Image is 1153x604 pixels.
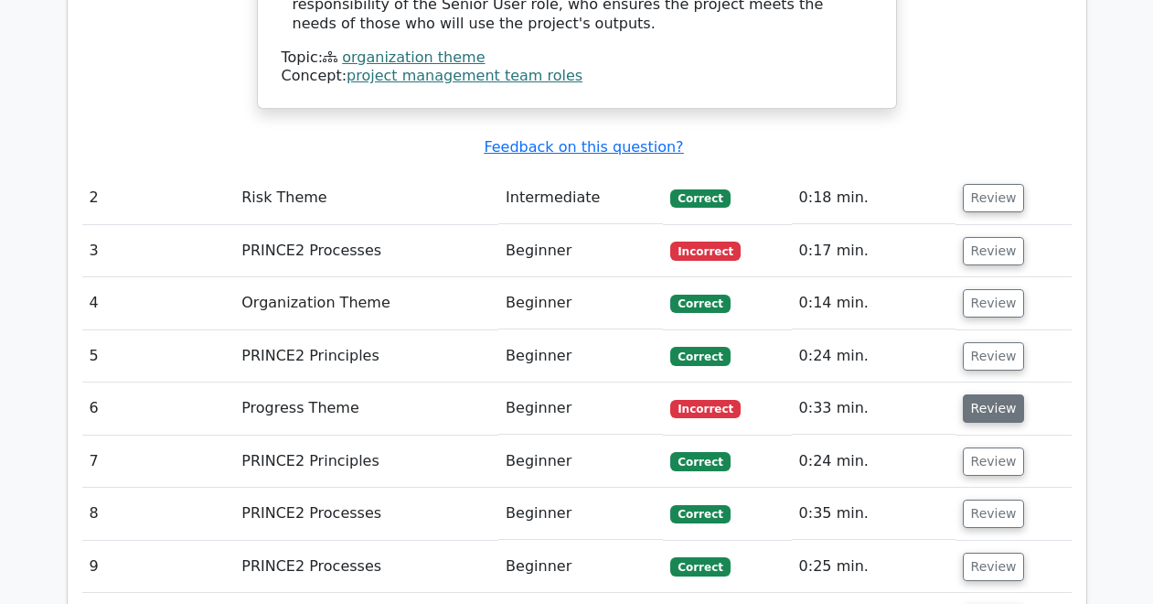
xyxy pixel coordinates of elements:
td: PRINCE2 Processes [234,488,498,540]
td: 0:14 min. [792,277,955,329]
td: 0:17 min. [792,225,955,277]
span: Correct [670,189,730,208]
span: Correct [670,505,730,523]
td: PRINCE2 Principles [234,330,498,383]
button: Review [963,553,1025,581]
td: Beginner [498,488,663,540]
td: Risk Theme [234,172,498,224]
span: Correct [670,557,730,576]
td: 0:25 min. [792,541,955,593]
td: 6 [82,383,235,435]
td: Beginner [498,330,663,383]
button: Review [963,237,1025,265]
span: Correct [670,347,730,365]
td: Intermediate [498,172,663,224]
button: Review [963,448,1025,476]
span: Correct [670,295,730,313]
td: PRINCE2 Processes [234,541,498,593]
button: Review [963,394,1025,423]
a: project management team roles [347,67,582,84]
span: Incorrect [670,400,741,418]
td: Organization Theme [234,277,498,329]
a: organization theme [342,49,485,66]
button: Review [963,289,1025,318]
a: Feedback on this question? [484,138,683,156]
div: Topic: [282,49,872,68]
button: Review [963,184,1025,212]
td: 0:33 min. [792,383,955,435]
td: 0:18 min. [792,172,955,224]
td: 7 [82,436,235,488]
td: Progress Theme [234,383,498,435]
td: 0:24 min. [792,330,955,383]
td: 5 [82,330,235,383]
td: Beginner [498,277,663,329]
button: Review [963,500,1025,528]
div: Concept: [282,67,872,86]
button: Review [963,342,1025,371]
td: Beginner [498,225,663,277]
td: 0:24 min. [792,436,955,488]
td: Beginner [498,541,663,593]
td: 4 [82,277,235,329]
td: 9 [82,541,235,593]
td: PRINCE2 Principles [234,436,498,488]
td: 2 [82,172,235,224]
td: 0:35 min. [792,488,955,540]
td: 3 [82,225,235,277]
span: Correct [670,452,730,470]
span: Incorrect [670,242,741,260]
td: 8 [82,488,235,540]
td: PRINCE2 Processes [234,225,498,277]
td: Beginner [498,436,663,488]
td: Beginner [498,383,663,435]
